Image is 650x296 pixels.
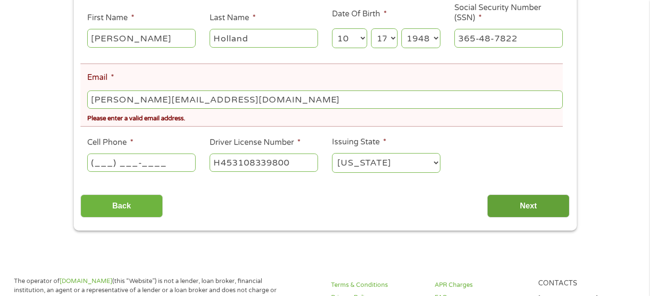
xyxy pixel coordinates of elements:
label: Issuing State [332,137,386,147]
input: Smith [210,29,318,47]
input: john@gmail.com [87,90,562,109]
input: Back [80,194,163,218]
label: Email [87,73,114,83]
label: Driver License Number [210,138,301,148]
label: Cell Phone [87,138,133,148]
input: (541) 754-3010 [87,154,196,172]
label: Social Security Number (SSN) [454,3,563,23]
input: 078-05-1120 [454,29,563,47]
div: Please enter a valid email address. [87,111,562,124]
input: Next [487,194,570,218]
input: John [87,29,196,47]
a: [DOMAIN_NAME] [60,277,112,285]
label: First Name [87,13,134,23]
label: Date Of Birth [332,9,387,19]
label: Last Name [210,13,256,23]
a: APR Charges [435,281,527,290]
h4: Contacts [538,279,630,288]
a: Terms & Conditions [331,281,423,290]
